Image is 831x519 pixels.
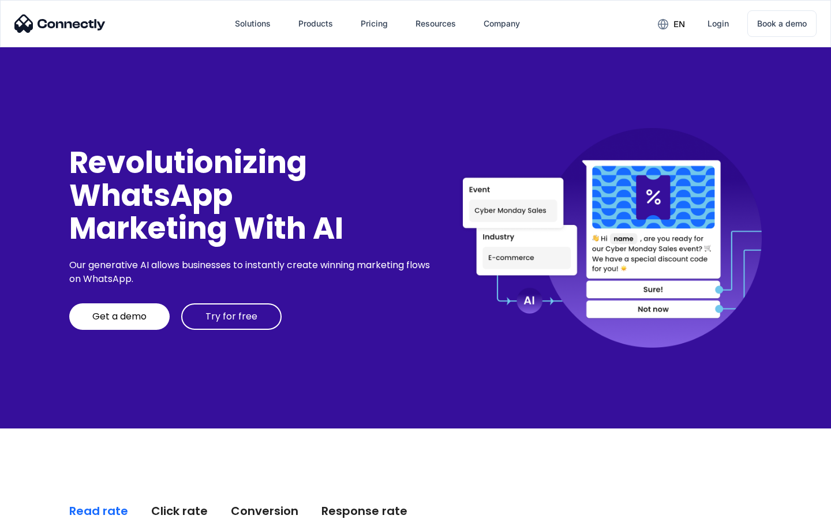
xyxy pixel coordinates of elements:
div: Login [708,16,729,32]
div: en [673,16,685,32]
div: Our generative AI allows businesses to instantly create winning marketing flows on WhatsApp. [69,258,434,286]
div: Solutions [235,16,271,32]
img: Connectly Logo [14,14,106,33]
a: Try for free [181,303,282,330]
div: Try for free [205,311,257,322]
div: Revolutionizing WhatsApp Marketing With AI [69,146,434,245]
div: Click rate [151,503,208,519]
div: Conversion [231,503,298,519]
div: Pricing [361,16,388,32]
div: Read rate [69,503,128,519]
div: Products [298,16,333,32]
a: Pricing [351,10,397,37]
div: Resources [415,16,456,32]
a: Get a demo [69,303,170,330]
a: Book a demo [747,10,817,37]
div: Get a demo [92,311,147,322]
div: Response rate [321,503,407,519]
a: Login [698,10,738,37]
div: Company [484,16,520,32]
